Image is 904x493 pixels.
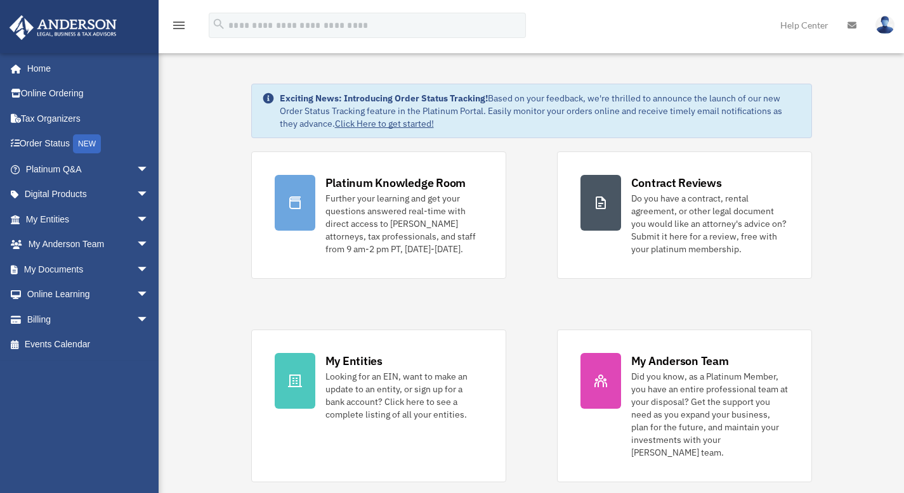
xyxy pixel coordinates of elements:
a: Billingarrow_drop_down [9,307,168,332]
div: Contract Reviews [631,175,722,191]
img: Anderson Advisors Platinum Portal [6,15,121,40]
span: arrow_drop_down [136,282,162,308]
i: search [212,17,226,31]
div: Looking for an EIN, want to make an update to an entity, or sign up for a bank account? Click her... [325,370,483,421]
a: Online Learningarrow_drop_down [9,282,168,307]
a: My Anderson Team Did you know, as a Platinum Member, you have an entire professional team at your... [557,330,812,482]
span: arrow_drop_down [136,182,162,208]
a: Tax Organizers [9,106,168,131]
a: My Entitiesarrow_drop_down [9,207,168,232]
span: arrow_drop_down [136,232,162,258]
a: Online Ordering [9,81,168,106]
a: Home [9,56,162,81]
div: Further your learning and get your questions answered real-time with direct access to [PERSON_NAM... [325,192,483,255]
div: NEW [73,134,101,153]
div: Do you have a contract, rental agreement, or other legal document you would like an attorney's ad... [631,192,789,255]
a: Events Calendar [9,332,168,357]
a: Platinum Q&Aarrow_drop_down [9,157,168,182]
span: arrow_drop_down [136,307,162,333]
div: Based on your feedback, we're thrilled to announce the launch of our new Order Status Tracking fe... [280,92,801,130]
a: My Anderson Teamarrow_drop_down [9,232,168,257]
img: User Pic [875,16,894,34]
i: menu [171,18,187,33]
a: Order StatusNEW [9,131,168,157]
div: My Entities [325,353,383,369]
a: My Documentsarrow_drop_down [9,257,168,282]
div: Did you know, as a Platinum Member, you have an entire professional team at your disposal? Get th... [631,370,789,459]
span: arrow_drop_down [136,207,162,233]
span: arrow_drop_down [136,157,162,182]
a: Digital Productsarrow_drop_down [9,182,168,207]
a: Platinum Knowledge Room Further your learning and get your questions answered real-time with dire... [251,151,506,279]
a: menu [171,22,187,33]
span: arrow_drop_down [136,257,162,283]
a: My Entities Looking for an EIN, want to make an update to an entity, or sign up for a bank accoun... [251,330,506,482]
a: Click Here to get started! [335,118,434,129]
a: Contract Reviews Do you have a contract, rental agreement, or other legal document you would like... [557,151,812,279]
div: My Anderson Team [631,353,729,369]
div: Platinum Knowledge Room [325,175,466,191]
strong: Exciting News: Introducing Order Status Tracking! [280,93,488,104]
